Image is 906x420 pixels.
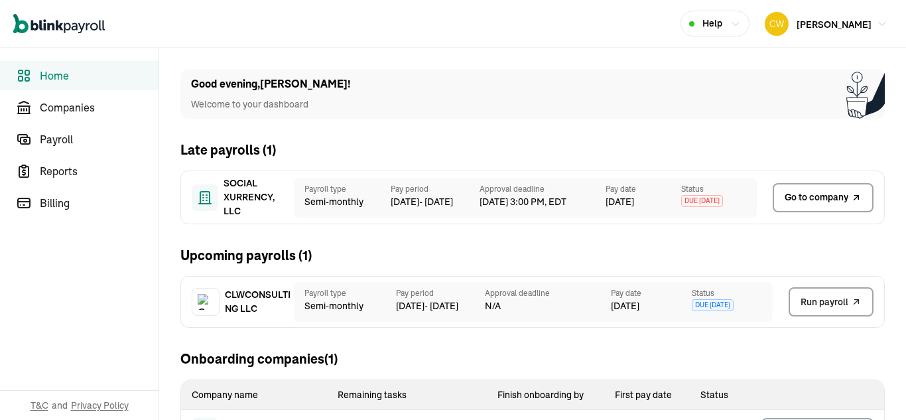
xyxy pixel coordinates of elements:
[606,195,634,209] span: [DATE]
[611,299,639,313] span: [DATE]
[181,380,327,410] th: Company name
[680,11,749,36] button: Help
[690,380,751,410] th: Status
[801,295,848,309] span: Run payroll
[40,163,159,179] span: Reports
[40,195,159,211] span: Billing
[840,356,906,420] iframe: Chat Widget
[52,399,68,412] span: and
[225,288,291,316] span: CLWCONSULTING LLC
[702,17,722,31] span: Help
[180,349,338,369] h2: Onboarding companies (1)
[304,299,385,313] span: Semi-monthly
[327,380,487,410] th: Remaining tasks
[191,98,351,111] p: Welcome to your dashboard
[224,176,290,218] span: SOCIAL XURRENCY, LLC
[789,287,874,316] button: Run payroll
[681,195,723,207] span: Due [DATE]
[797,19,872,31] span: [PERSON_NAME]
[773,183,874,212] a: Go to company
[304,183,380,195] span: Payroll type
[304,287,385,299] span: Payroll type
[396,287,485,299] span: Pay period
[487,380,604,410] th: Finish onboarding by
[485,287,611,299] span: Approval deadline
[180,140,276,160] h2: Late payrolls ( 1 )
[71,399,129,412] span: Privacy Policy
[198,294,214,310] img: Company logo
[304,195,380,209] span: Semi-monthly
[692,299,734,311] span: Due [DATE]
[40,100,159,115] span: Companies
[391,195,480,209] span: [DATE] - [DATE]
[785,190,848,204] span: Go to company
[692,287,773,299] span: Status
[40,131,159,147] span: Payroll
[480,183,606,195] span: Approval deadline
[31,399,48,412] span: T&C
[391,183,480,195] span: Pay period
[604,380,690,410] th: First pay date
[681,183,757,195] span: Status
[396,299,485,313] span: [DATE] - [DATE]
[191,76,351,92] h1: Good evening , [PERSON_NAME] !
[480,195,606,209] span: [DATE] 3:00 PM, EDT
[611,287,692,299] span: Pay date
[180,245,312,265] h2: Upcoming payrolls ( 1 )
[846,69,885,119] img: Plant illustration
[13,5,105,43] nav: Global
[485,299,611,313] span: N/A
[759,9,893,38] button: [PERSON_NAME]
[606,183,681,195] span: Pay date
[40,68,159,84] span: Home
